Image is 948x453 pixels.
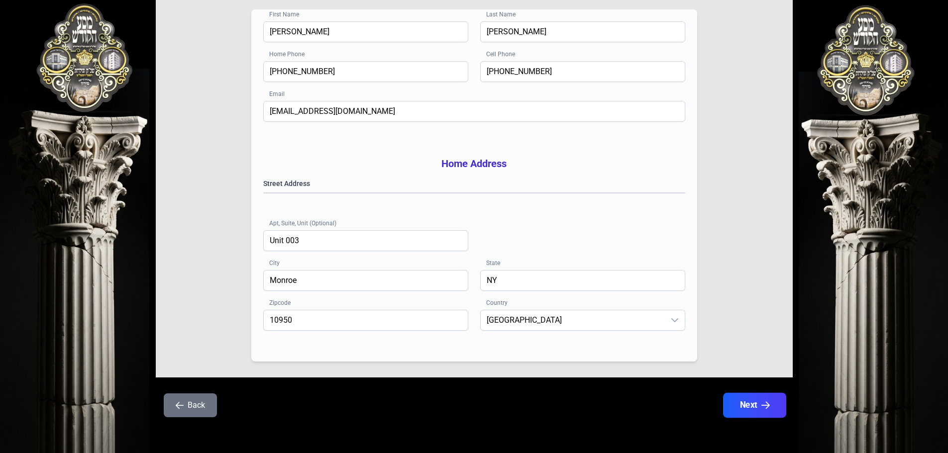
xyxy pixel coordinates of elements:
div: dropdown trigger [665,310,685,330]
label: Street Address [263,179,685,188]
span: United States [481,310,665,330]
button: Next [723,393,786,418]
input: e.g. Apt 4B, Suite 200 [263,230,468,251]
h3: Home Address [263,157,685,171]
button: Back [164,393,217,417]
